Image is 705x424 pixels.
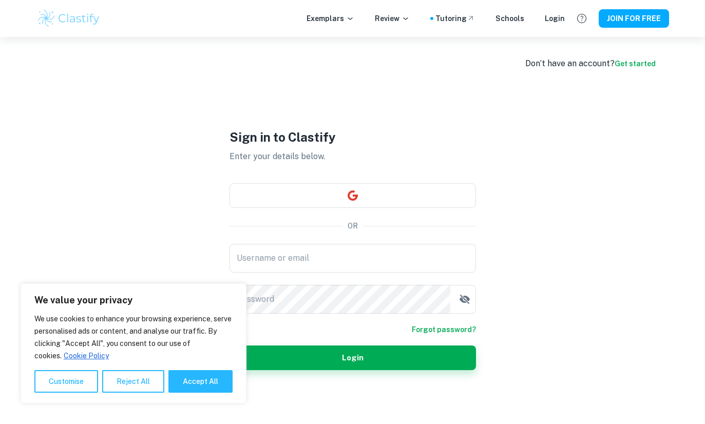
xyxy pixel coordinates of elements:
[545,13,565,24] a: Login
[435,13,475,24] a: Tutoring
[307,13,354,24] p: Exemplars
[63,351,109,360] a: Cookie Policy
[573,10,590,27] button: Help and Feedback
[412,324,476,335] a: Forgot password?
[525,57,656,70] div: Don’t have an account?
[168,370,233,393] button: Accept All
[496,13,524,24] a: Schools
[230,128,476,146] h1: Sign in to Clastify
[375,13,410,24] p: Review
[615,60,656,68] a: Get started
[102,370,164,393] button: Reject All
[230,150,476,163] p: Enter your details below.
[230,345,476,370] button: Login
[348,220,358,232] p: OR
[34,313,233,362] p: We use cookies to enhance your browsing experience, serve personalised ads or content, and analys...
[599,9,669,28] button: JOIN FOR FREE
[36,8,102,29] img: Clastify logo
[34,294,233,306] p: We value your privacy
[21,283,246,403] div: We value your privacy
[34,370,98,393] button: Customise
